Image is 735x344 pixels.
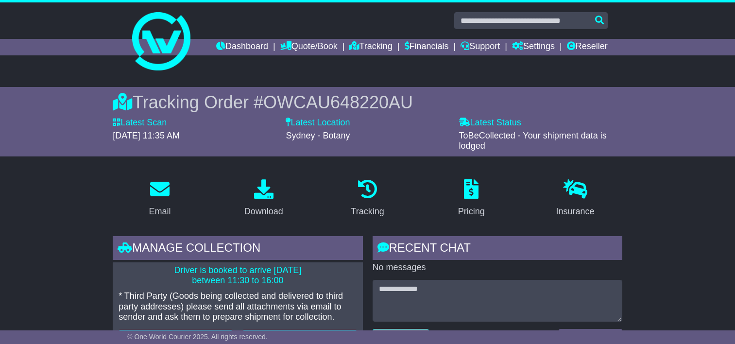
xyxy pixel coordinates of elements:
[149,205,171,218] div: Email
[459,118,521,128] label: Latest Status
[373,262,622,273] p: No messages
[286,131,350,140] span: Sydney - Botany
[113,92,622,113] div: Tracking Order #
[263,92,413,112] span: OWCAU648220AU
[458,205,485,218] div: Pricing
[459,131,607,151] span: ToBeCollected - Your shipment data is lodged
[512,39,555,55] a: Settings
[452,176,491,222] a: Pricing
[113,118,167,128] label: Latest Scan
[113,131,180,140] span: [DATE] 11:35 AM
[344,176,390,222] a: Tracking
[216,39,268,55] a: Dashboard
[567,39,608,55] a: Reseller
[549,176,600,222] a: Insurance
[556,205,594,218] div: Insurance
[280,39,338,55] a: Quote/Book
[373,236,622,262] div: RECENT CHAT
[461,39,500,55] a: Support
[119,265,357,286] p: Driver is booked to arrive [DATE] between 11:30 to 16:00
[286,118,350,128] label: Latest Location
[238,176,290,222] a: Download
[244,205,283,218] div: Download
[349,39,392,55] a: Tracking
[351,205,384,218] div: Tracking
[405,39,449,55] a: Financials
[119,291,357,323] p: * Third Party (Goods being collected and delivered to third party addresses) please send all atta...
[113,236,362,262] div: Manage collection
[127,333,268,341] span: © One World Courier 2025. All rights reserved.
[143,176,177,222] a: Email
